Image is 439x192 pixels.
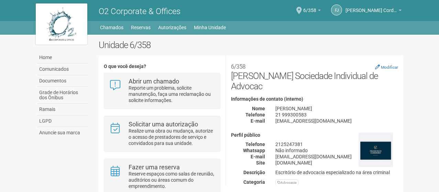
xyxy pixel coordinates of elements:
strong: Fazer uma reserva [129,163,180,171]
a: Autorizações [158,23,186,32]
div: [EMAIL_ADDRESS][DOMAIN_NAME] [270,118,403,124]
p: Realize uma obra ou mudança, autorize o acesso de prestadores de serviço e convidados para sua un... [129,128,215,146]
div: Advocacia [275,179,298,186]
img: business.png [359,133,393,167]
a: Modificar [375,64,398,70]
strong: E-mail [251,118,265,124]
a: FJ [331,4,342,15]
h2: [PERSON_NAME] Sociedade Individual de Advocac [231,60,398,91]
a: LGPD [37,115,88,127]
strong: Whatsapp [243,148,265,153]
span: Francisco J. Cordeiro da S. Jr. [345,1,397,13]
strong: Descrição [243,170,265,175]
h4: O que você deseja? [104,64,220,69]
div: 21 999300583 [270,112,403,118]
strong: E-mail [251,154,265,159]
a: Home [37,52,88,64]
h4: Perfil público [231,133,398,138]
h2: Unidade 6/358 [99,40,404,50]
strong: Abrir um chamado [129,78,179,85]
div: [EMAIL_ADDRESS][DOMAIN_NAME] [270,154,403,160]
strong: Solicitar uma autorização [129,121,198,128]
span: O2 Corporate & Offices [99,7,180,16]
div: Escritório de advocacia especializado na área criminal [270,169,403,176]
div: 2125247381 [270,141,403,147]
a: Abrir um chamado Reporte um problema, solicite manutenção, faça uma reclamação ou solicite inform... [109,78,215,103]
strong: Categoria [243,179,265,185]
a: Solicitar uma autorização Realize uma obra ou mudança, autorize o acesso de prestadores de serviç... [109,121,215,146]
small: 6/358 [231,63,245,70]
a: Grade de Horários dos Ônibus [37,87,88,104]
strong: Nome [252,106,265,111]
a: Documentos [37,75,88,87]
a: Chamados [100,23,123,32]
p: Reserve espaços como salas de reunião, auditórios ou áreas comum do empreendimento. [129,171,215,189]
a: [PERSON_NAME] Cordeiro da S. Jr. [345,9,402,14]
span: 6/358 [303,1,316,13]
a: Minha Unidade [194,23,226,32]
a: Fazer uma reserva Reserve espaços como salas de reunião, auditórios ou áreas comum do empreendime... [109,164,215,189]
div: [PERSON_NAME] [270,105,403,112]
small: Modificar [381,65,398,70]
strong: Telefone [245,142,265,147]
a: 6/358 [303,9,321,14]
strong: Site [256,160,265,166]
div: [DOMAIN_NAME] [270,160,403,166]
strong: Telefone [245,112,265,117]
p: Reporte um problema, solicite manutenção, faça uma reclamação ou solicite informações. [129,85,215,103]
a: Anuncie sua marca [37,127,88,138]
img: logo.jpg [36,3,87,45]
h4: Informações de contato (interno) [231,97,398,102]
a: Reservas [131,23,151,32]
a: Ramais [37,104,88,115]
div: Não informado [270,147,403,154]
a: Comunicados [37,64,88,75]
